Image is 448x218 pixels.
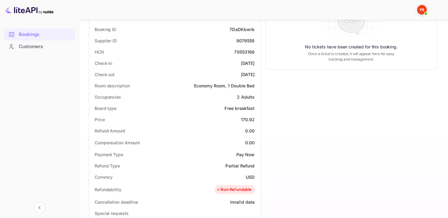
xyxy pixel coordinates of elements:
img: LiteAPI logo [5,5,54,15]
div: Board type [95,105,116,111]
div: Refund Type [95,163,120,169]
p: No tickets have been created for this booking. [305,44,398,50]
div: 2 Adults [237,94,255,100]
div: 79553166 [234,49,255,55]
a: Customers [4,41,75,52]
div: Refund Amount [95,128,125,134]
div: Booking ID [95,26,116,33]
div: Occupancies [95,94,121,100]
div: Partial Refund [225,163,255,169]
div: Special requests [95,210,128,216]
div: 9076558 [236,37,255,44]
img: Yandex Support [417,5,427,15]
div: [DATE] [241,71,255,78]
div: Customers [19,43,72,50]
div: Economy Room, 1 Double Bed [194,83,255,89]
div: 170.92 [241,116,255,123]
div: Non Refundable [216,187,252,193]
div: 7DaDKbwrb [230,26,255,33]
div: USD [246,174,255,180]
div: Check-in [95,60,112,66]
div: Refundability [95,186,121,193]
div: Compensation Amount [95,139,140,146]
div: Bookings [19,31,72,38]
div: Price [95,116,105,123]
div: Supplier ID [95,37,117,44]
div: 0.00 [245,128,255,134]
div: Customers [4,41,75,53]
div: Cancellation deadline [95,199,138,205]
div: Check out [95,71,115,78]
div: Payment Type [95,151,123,158]
div: Invalid date [230,199,255,205]
button: Collapse navigation [34,202,45,213]
div: Free breakfast [224,105,255,111]
div: 0.00 [245,139,255,146]
div: HCN [95,49,104,55]
div: Pay Now [236,151,255,158]
div: Currency [95,174,113,180]
p: Once a ticket is created, it will appear here for easy tracking and management. [305,51,397,62]
div: [DATE] [241,60,255,66]
a: Bookings [4,29,75,40]
div: Room description [95,83,130,89]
